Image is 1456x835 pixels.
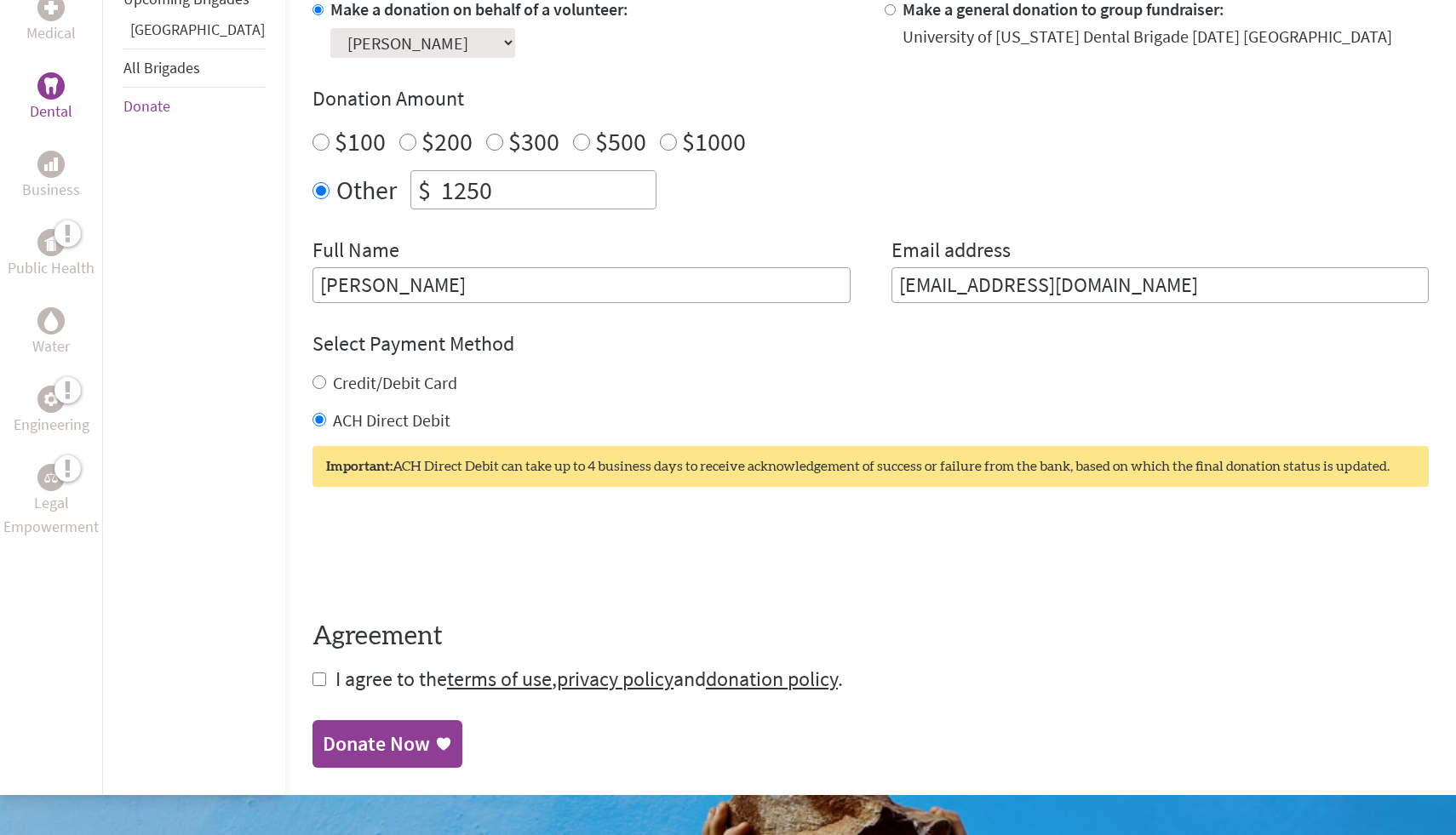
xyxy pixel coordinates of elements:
label: Full Name [312,237,399,267]
label: Credit/Debit Card [333,372,457,393]
div: Water [37,307,65,335]
a: BusinessBusiness [22,151,80,202]
h4: Select Payment Method [312,330,1429,357]
a: terms of use [447,666,552,692]
a: privacy policy [557,666,674,692]
a: DentalDental [30,72,72,123]
div: University of [US_STATE] Dental Brigade [DATE] [GEOGRAPHIC_DATA] [903,25,1392,49]
div: Donate Now [323,730,430,758]
p: Medical [26,21,76,45]
label: ACH Direct Debit [333,409,450,431]
a: donation policy [706,666,838,692]
img: Engineering [44,392,58,405]
li: Donate [123,88,265,125]
iframe: reCAPTCHA [312,521,571,587]
img: Public Health [44,234,58,251]
div: Engineering [37,386,65,413]
a: EngineeringEngineering [14,386,89,437]
label: Other [336,170,397,209]
span: I agree to the , and . [335,666,843,692]
a: WaterWater [32,307,70,358]
p: Public Health [8,256,95,280]
a: All Brigades [123,58,200,77]
div: $ [411,171,438,209]
label: $100 [335,125,386,157]
div: ACH Direct Debit can take up to 4 business days to receive acknowledgement of success or failure ... [312,446,1429,487]
h4: Agreement [312,621,1429,652]
label: Email address [891,237,1011,267]
a: Legal EmpowermentLegal Empowerment [3,464,99,539]
h4: Donation Amount [312,85,1429,112]
label: $200 [421,125,473,157]
p: Legal Empowerment [3,491,99,539]
p: Dental [30,100,72,123]
a: Donate [123,96,170,116]
input: Enter Amount [438,171,656,209]
strong: Important: [326,460,393,473]
label: $1000 [682,125,746,157]
input: Your Email [891,267,1430,303]
div: Business [37,151,65,178]
input: Enter Full Name [312,267,851,303]
p: Water [32,335,70,358]
img: Legal Empowerment [44,472,58,483]
label: $500 [595,125,646,157]
li: Panama [123,18,265,49]
img: Dental [44,77,58,94]
p: Business [22,178,80,202]
div: Public Health [37,229,65,256]
a: Donate Now [312,720,462,768]
img: Medical [44,1,58,14]
li: All Brigades [123,49,265,88]
a: Public HealthPublic Health [8,229,95,280]
img: Business [44,157,58,171]
p: Engineering [14,413,89,437]
img: Water [44,311,58,330]
a: [GEOGRAPHIC_DATA] [130,20,265,39]
label: $300 [508,125,559,157]
div: Dental [37,72,65,100]
div: Legal Empowerment [37,464,65,491]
